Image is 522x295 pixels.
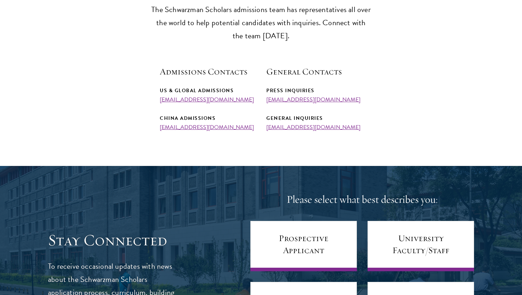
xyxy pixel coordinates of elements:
h4: Please select what best describes you: [250,193,474,207]
a: [EMAIL_ADDRESS][DOMAIN_NAME] [160,123,254,132]
div: US & Global Admissions [160,86,256,95]
h5: General Contacts [266,66,362,78]
a: [EMAIL_ADDRESS][DOMAIN_NAME] [266,123,360,132]
h5: Admissions Contacts [160,66,256,78]
div: Press Inquiries [266,86,362,95]
h3: Stay Connected [48,230,181,250]
a: Prospective Applicant [250,221,357,271]
a: [EMAIL_ADDRESS][DOMAIN_NAME] [266,95,360,104]
div: China Admissions [160,114,256,123]
p: The Schwarzman Scholars admissions team has representatives all over the world to help potential ... [151,3,371,43]
a: [EMAIL_ADDRESS][DOMAIN_NAME] [160,95,254,104]
a: University Faculty/Staff [368,221,474,271]
div: General Inquiries [266,114,362,123]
